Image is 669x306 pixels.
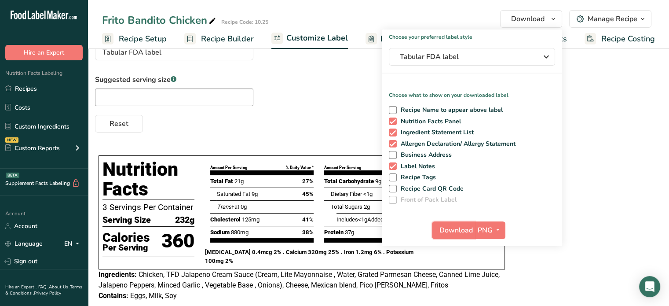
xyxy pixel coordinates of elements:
[210,178,233,184] span: Total Fat
[475,221,505,239] button: PNG
[175,214,194,227] span: 232g
[511,14,545,24] span: Download
[102,12,218,28] div: Frito Bandito Chicken
[240,203,246,210] span: 0g
[397,118,461,125] span: Nutrition Facts Panel
[64,239,83,249] div: EN
[478,225,493,236] span: PNG
[5,236,43,251] a: Language
[102,214,151,227] span: Serving Size
[500,10,562,28] button: Download
[110,118,128,129] span: Reset
[302,228,314,237] span: 38%
[397,162,435,170] span: Label Notes
[324,178,374,184] span: Total Carbohydrate
[336,216,402,223] span: Includes Added Sugars
[49,284,70,290] a: About Us .
[102,201,194,214] p: 3 Servings Per Container
[231,229,249,236] span: 880mg
[205,248,433,265] p: [MEDICAL_DATA] 0.4mcg 2% . Calcium 320mg 25% . Iron 1.2mg 6% . Potassium 100mg 2%
[382,84,562,99] p: Choose what to show on your downloaded label
[221,18,268,26] div: Recipe Code: 10.25
[5,284,37,290] a: Hire an Expert .
[99,270,500,289] span: Chicken, TFD Jalapeno Cream Sauce (Cream, Lite Mayonnaise , Water, Grated Parmesan Cheese, Canned...
[363,191,373,197] span: <1g
[99,270,137,279] span: Ingredients:
[358,216,367,223] span: <1g
[210,229,230,236] span: Sodium
[375,178,381,184] span: 9g
[364,203,370,210] span: 2g
[569,10,651,28] button: Manage Recipe
[331,203,362,210] span: Total Sugars
[95,74,253,85] label: Suggested serving size
[397,106,503,114] span: Recipe Name to appear above label
[216,203,231,210] i: Trans
[302,177,314,186] span: 27%
[234,178,244,184] span: 21g
[380,33,456,45] span: Nutrition Breakdown
[397,140,516,148] span: Allergen Declaration/ Allergy Statement
[161,227,194,256] p: 360
[366,29,456,49] a: Nutrition Breakdown
[5,137,18,143] div: NEW
[439,225,473,236] span: Download
[102,159,194,199] h1: Nutrition Facts
[38,284,49,290] a: FAQ .
[397,151,452,159] span: Business Address
[184,29,254,49] a: Recipe Builder
[5,284,82,296] a: Terms & Conditions .
[119,33,167,45] span: Recipe Setup
[397,196,457,204] span: Front of Pack Label
[302,215,314,224] span: 41%
[102,29,167,49] a: Recipe Setup
[639,276,660,297] div: Open Intercom Messenger
[345,229,354,236] span: 37g
[34,290,61,296] a: Privacy Policy
[102,231,150,244] p: Calories
[271,28,348,49] a: Customize Label
[432,221,475,239] button: Download
[216,191,250,197] span: Saturated Fat
[102,47,237,58] span: Tabular FDA label
[324,229,344,236] span: Protein
[331,191,362,197] span: Dietary Fiber
[324,165,361,171] div: Amount Per Serving
[210,165,247,171] div: Amount Per Serving
[286,32,348,44] span: Customize Label
[585,29,655,49] a: Recipe Costing
[6,173,19,178] div: BETA
[302,190,314,199] span: 45%
[201,33,254,45] span: Recipe Builder
[99,291,128,300] span: Contains:
[216,203,239,210] span: Fat
[382,29,562,41] h1: Choose your preferred label style
[251,191,257,197] span: 9g
[130,291,177,300] span: Eggs, Milk, Soy
[5,45,83,60] button: Hire an Expert
[397,129,474,136] span: Ingredient Statement List
[95,115,143,133] button: Reset
[601,33,655,45] span: Recipe Costing
[397,173,436,181] span: Recipe Tags
[389,48,555,66] button: Tabular FDA label
[210,216,241,223] span: Cholesterol
[242,216,260,223] span: 125mg
[588,14,637,24] div: Manage Recipe
[397,185,464,193] span: Recipe Card QR Code
[5,144,60,153] div: Custom Reports
[286,165,314,171] div: % Daily Value *
[400,52,532,62] span: Tabular FDA label
[102,244,150,251] p: Per Serving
